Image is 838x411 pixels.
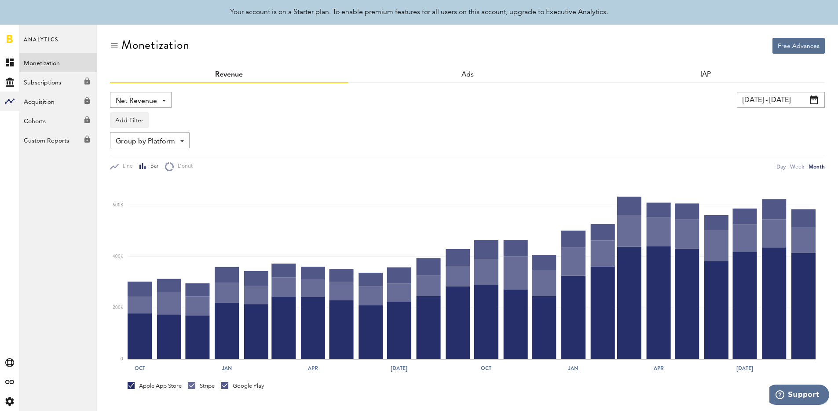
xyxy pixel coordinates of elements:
[19,111,97,130] a: Cohorts
[113,305,124,310] text: 200K
[769,385,829,407] iframe: Opens a widget where you can find more information
[481,364,491,372] text: Oct
[568,364,578,372] text: Jan
[113,203,124,207] text: 600K
[215,71,243,78] a: Revenue
[121,357,123,361] text: 0
[19,72,97,92] a: Subscriptions
[776,162,786,171] div: Day
[113,254,124,259] text: 400K
[110,112,149,128] button: Add Filter
[809,162,825,171] div: Month
[119,163,133,170] span: Line
[391,364,407,372] text: [DATE]
[188,382,215,390] div: Stripe
[24,34,59,53] span: Analytics
[146,163,158,170] span: Bar
[790,162,804,171] div: Week
[121,38,190,52] div: Monetization
[772,38,825,54] button: Free Advances
[221,382,264,390] div: Google Play
[19,92,97,111] a: Acquisition
[736,364,753,372] text: [DATE]
[307,364,318,372] text: Apr
[174,163,193,170] span: Donut
[116,134,175,149] span: Group by Platform
[461,71,474,78] a: Ads
[128,382,182,390] div: Apple App Store
[222,364,232,372] text: Jan
[653,364,664,372] text: Apr
[19,53,97,72] a: Monetization
[116,94,157,109] span: Net Revenue
[700,71,711,78] a: IAP
[135,364,145,372] text: Oct
[230,7,608,18] div: Your account is on a Starter plan. To enable premium features for all users on this account, upgr...
[19,130,97,150] a: Custom Reports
